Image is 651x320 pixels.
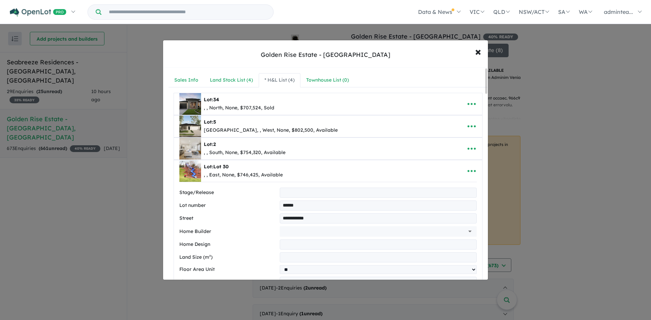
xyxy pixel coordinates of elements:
[213,119,216,125] span: 5
[10,8,66,17] img: Openlot PRO Logo White
[204,149,285,157] div: , , South, None, $754,320, Available
[213,97,219,103] span: 34
[204,97,219,103] b: Lot:
[204,119,216,125] b: Lot:
[213,164,229,170] span: Lot 30
[465,227,475,236] button: Open
[213,141,216,147] span: 2
[204,126,338,134] div: [GEOGRAPHIC_DATA], , West, None, $802,500, Available
[179,201,277,210] label: Lot number
[204,171,283,179] div: , , East, None, $746,425, Available
[179,189,277,197] label: Stage/Release
[179,214,277,222] label: Street
[179,160,201,182] img: Z
[179,228,277,236] label: Home Builder
[179,138,201,159] img: Golden%20Rise%20Estate%20-%20Cranbourne%20East%20-%20Lot%202___1728967135.png
[174,76,198,84] div: Sales Info
[179,240,277,249] label: Home Design
[204,141,216,147] b: Lot:
[604,8,633,15] span: admintea...
[204,164,229,170] b: Lot:
[261,50,390,59] div: Golden Rise Estate - [GEOGRAPHIC_DATA]
[179,115,201,137] img: Golden%20Rise%20Estate%20-%20Cranbourne%20East%20-%20Lot%205___1727235687.jpeg
[179,278,277,286] label: Floor Area
[264,76,295,84] div: * H&L List ( 4 )
[204,104,274,112] div: , , North, None, $707,524, Sold
[179,93,201,115] img: Golden%20Rise%20Estate%20-%20Cranbourne%20East%20-%20Lot%2034___1726462368.jpg
[306,76,349,84] div: Townhouse List ( 0 )
[103,5,272,19] input: Try estate name, suburb, builder or developer
[179,253,277,261] label: Land Size (m²)
[179,265,277,274] label: Floor Area Unit
[210,76,253,84] div: Land Stock List ( 4 )
[475,44,481,59] span: ×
